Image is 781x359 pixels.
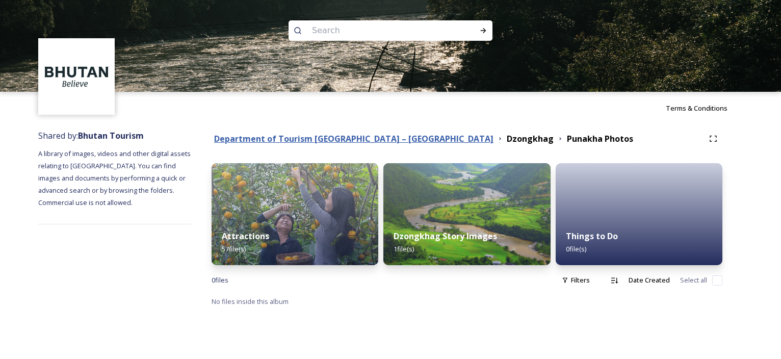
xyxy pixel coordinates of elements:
strong: Things to Do [566,230,618,242]
img: Punakha%2520things%2520to%2520do%2520teaser.jpg [212,163,378,265]
strong: Attractions [222,230,269,242]
span: 57 file(s) [222,244,246,253]
span: No files inside this album [212,297,289,306]
strong: Dzongkhag [507,133,554,144]
span: Shared by: [38,130,144,141]
img: dzo1.jpg [383,163,550,265]
span: 0 file(s) [566,244,586,253]
strong: Department of Tourism [GEOGRAPHIC_DATA] – [GEOGRAPHIC_DATA] [214,133,493,144]
input: Search [307,19,447,42]
span: 0 file s [212,275,228,285]
span: Select all [680,275,707,285]
span: 1 file(s) [394,244,414,253]
img: BT_Logo_BB_Lockup_CMYK_High%2520Res.jpg [40,40,114,114]
span: A library of images, videos and other digital assets relating to [GEOGRAPHIC_DATA]. You can find ... [38,149,192,207]
a: Terms & Conditions [666,102,743,114]
div: Date Created [623,270,675,290]
strong: Bhutan Tourism [78,130,144,141]
div: Filters [557,270,595,290]
strong: Punakha Photos [567,133,633,144]
strong: Dzongkhag Story Images [394,230,497,242]
span: Terms & Conditions [666,104,727,113]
